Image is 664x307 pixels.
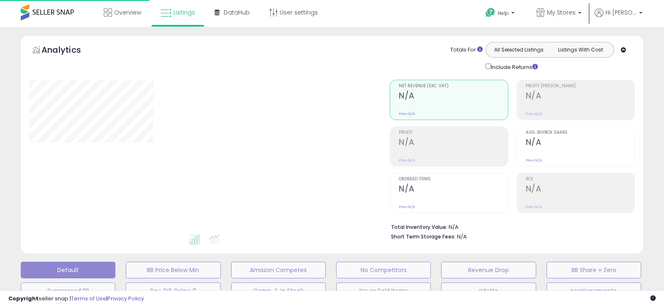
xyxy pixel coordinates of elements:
i: Get Help [485,7,496,18]
small: Prev: N/A [399,158,415,163]
span: Help [498,10,509,17]
h2: N/A [526,91,635,102]
span: Avg. Buybox Share [526,130,635,135]
span: Profit [PERSON_NAME] [526,84,635,88]
h2: N/A [399,91,508,102]
a: Help [479,1,523,27]
button: All Selected Listings [488,44,550,55]
button: Default [21,262,115,278]
span: N/A [457,233,467,241]
strong: Copyright [8,295,39,302]
h2: N/A [399,184,508,195]
span: Profit [399,130,508,135]
button: No Competitors [336,262,431,278]
button: Suppressed BB [21,282,115,299]
span: ROI [526,177,635,182]
button: Revenue Drop [441,262,536,278]
div: Include Returns [479,62,548,71]
span: Listings [173,8,195,17]
button: posizionamento [547,282,641,299]
div: seller snap | | [8,295,144,303]
button: Comp. & In Stock [231,282,326,299]
button: Amazon Competes [231,262,326,278]
h2: N/A [526,138,635,149]
small: Prev: N/A [526,204,542,209]
h2: N/A [526,184,635,195]
small: Prev: N/A [526,158,542,163]
small: Prev: N/A [399,204,415,209]
span: DataHub [224,8,250,17]
h2: N/A [399,138,508,149]
a: Hi [PERSON_NAME] [595,8,642,27]
button: BB Share = Zero [547,262,641,278]
span: Hi [PERSON_NAME] [605,8,637,17]
button: Listings With Cost [549,44,611,55]
button: Never Sold Items [336,282,431,299]
h5: Analytics [41,44,97,58]
span: My Stores [547,8,576,17]
b: Total Inventory Value: [391,223,447,231]
button: ridotto [441,282,536,299]
div: Totals For [450,46,483,54]
button: Rev. Dif. Below 0 [126,282,220,299]
b: Short Term Storage Fees: [391,233,456,240]
li: N/A [391,221,629,231]
button: BB Price Below Min [126,262,220,278]
a: Privacy Policy [107,295,144,302]
span: Ordered Items [399,177,508,182]
a: Terms of Use [71,295,106,302]
span: Overview [114,8,141,17]
small: Prev: N/A [399,111,415,116]
span: Net Revenue (Exc. VAT) [399,84,508,88]
small: Prev: N/A [526,111,542,116]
